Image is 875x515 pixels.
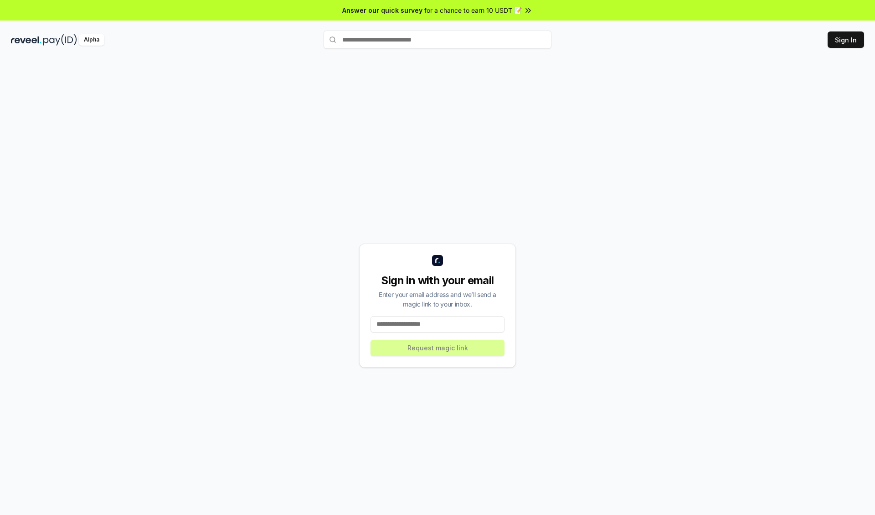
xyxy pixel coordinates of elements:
span: Answer our quick survey [342,5,422,15]
img: logo_small [432,255,443,266]
img: reveel_dark [11,34,41,46]
div: Sign in with your email [371,273,504,288]
div: Enter your email address and we’ll send a magic link to your inbox. [371,290,504,309]
img: pay_id [43,34,77,46]
span: for a chance to earn 10 USDT 📝 [424,5,522,15]
div: Alpha [79,34,104,46]
button: Sign In [828,31,864,48]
